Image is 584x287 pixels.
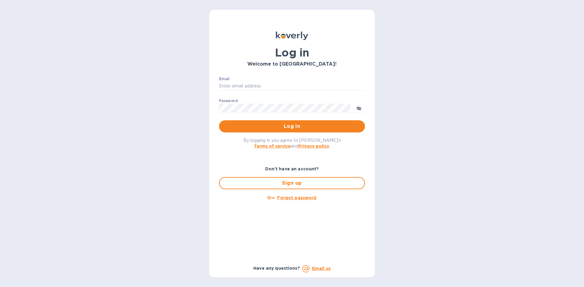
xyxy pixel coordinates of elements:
[353,102,365,114] button: toggle password visibility
[312,266,331,271] a: Email us
[219,61,365,67] h3: Welcome to [GEOGRAPHIC_DATA]!
[224,179,360,187] span: Sign up
[224,123,360,130] span: Log in
[219,77,230,81] label: Email
[243,138,341,149] span: By logging in you agree to [PERSON_NAME]'s and .
[253,266,300,271] b: Have any questions?
[276,32,308,40] img: Koverly
[219,46,365,59] h1: Log in
[254,144,291,149] a: Terms of service
[219,99,238,103] label: Password
[219,82,365,91] input: Enter email address
[298,144,329,149] a: Privacy policy
[277,195,316,200] u: Forgot password
[265,166,319,171] b: Don't have an account?
[219,120,365,132] button: Log in
[219,177,365,189] button: Sign up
